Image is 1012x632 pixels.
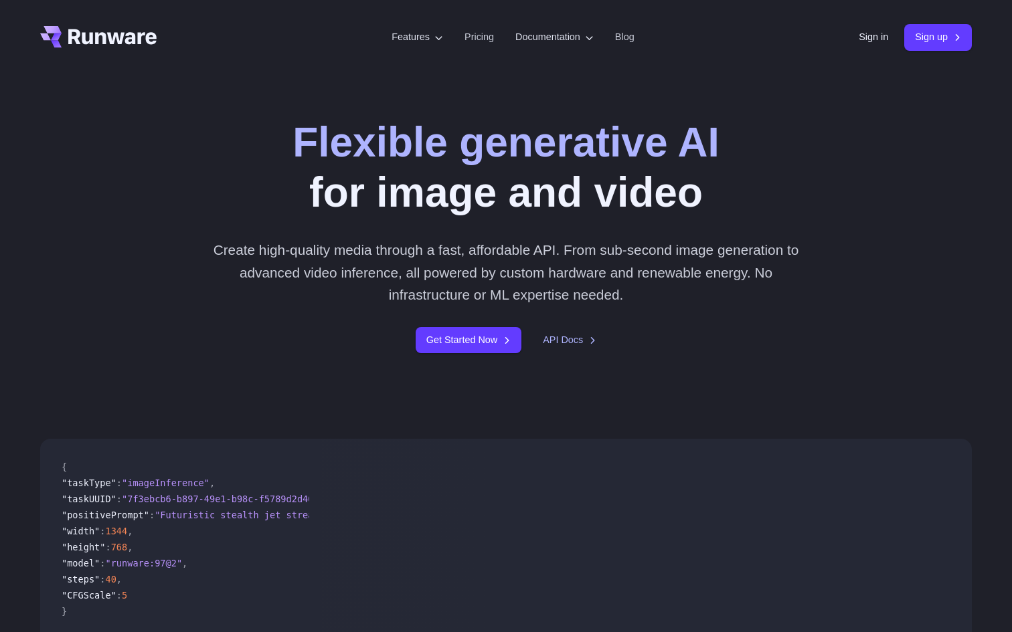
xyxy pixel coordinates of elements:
span: "taskUUID" [62,494,116,504]
h1: for image and video [292,118,720,217]
span: : [149,510,155,520]
span: "taskType" [62,478,116,488]
span: "runware:97@2" [105,558,182,568]
span: "CFGScale" [62,590,116,601]
span: , [127,526,133,536]
span: , [209,478,215,488]
span: : [116,494,122,504]
span: , [182,558,187,568]
span: "positivePrompt" [62,510,149,520]
span: : [100,526,105,536]
span: : [100,574,105,585]
a: Blog [615,29,635,45]
span: , [127,542,133,552]
span: "7f3ebcb6-b897-49e1-b98c-f5789d2d40d7" [122,494,330,504]
a: API Docs [543,332,596,348]
span: "width" [62,526,100,536]
span: 40 [105,574,116,585]
span: } [62,606,67,617]
p: Create high-quality media through a fast, affordable API. From sub-second image generation to adv... [208,239,805,306]
span: : [116,590,122,601]
a: Pricing [465,29,494,45]
span: : [105,542,110,552]
a: Get Started Now [416,327,521,353]
a: Go to / [40,26,157,47]
span: { [62,461,67,472]
span: "Futuristic stealth jet streaking through a neon-lit cityscape with glowing purple exhaust" [155,510,653,520]
label: Features [392,29,443,45]
span: : [116,478,122,488]
a: Sign up [904,24,972,50]
span: 1344 [105,526,127,536]
span: 768 [111,542,128,552]
span: "model" [62,558,100,568]
span: "steps" [62,574,100,585]
span: "imageInference" [122,478,209,488]
span: : [100,558,105,568]
span: 5 [122,590,127,601]
a: Sign in [859,29,888,45]
label: Documentation [515,29,594,45]
span: , [116,574,122,585]
span: "height" [62,542,105,552]
strong: Flexible generative AI [292,119,720,165]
